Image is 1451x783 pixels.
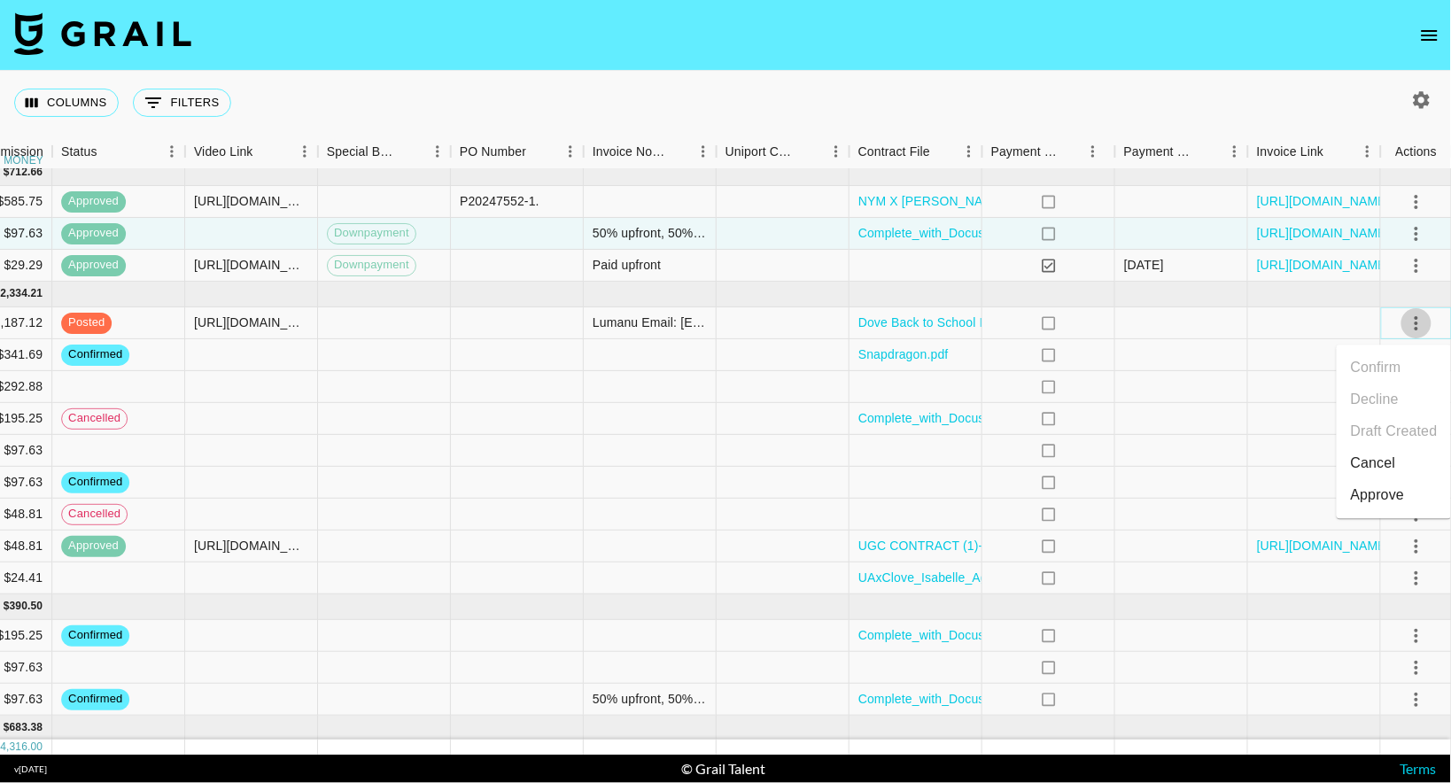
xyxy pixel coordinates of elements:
button: select merge strategy [1401,653,1432,683]
span: confirmed [61,474,129,491]
div: Contract File [858,135,930,169]
span: posted [61,314,112,331]
div: Invoice Link [1257,135,1324,169]
button: select merge strategy [1401,563,1432,593]
span: approved [61,193,126,210]
button: Menu [690,138,717,165]
div: PO Number [451,135,584,169]
a: Snapdragon.pdf [858,345,949,363]
a: [URL][DOMAIN_NAME] [1257,192,1391,210]
button: select merge strategy [1401,187,1432,217]
button: Sort [798,139,823,164]
button: open drawer [1412,18,1447,53]
div: 50% upfront, 50% after completion [593,224,707,242]
span: Downpayment [328,257,415,274]
a: Terms [1401,760,1437,777]
span: cancelled [62,410,127,427]
button: select merge strategy [1401,340,1432,370]
button: select merge strategy [1401,308,1432,338]
div: Payment Sent Date [1124,135,1197,169]
button: Menu [823,138,850,165]
div: https://www.tiktok.com/@isabel_sepanic/video/7531081750441659678?is_from_webapp=1&sender_device=p... [194,192,308,210]
button: Menu [159,138,185,165]
a: Complete_with_Docusign_UAxIsabelSepanic_Agre.pdf [858,626,1168,644]
a: NYM X [PERSON_NAME].pdf [858,192,1027,210]
span: confirmed [61,346,129,363]
div: https://www.instagram.com/stories/isabel.sepanic/3691153901793414849?utm_source=ig_story_item_sha... [194,256,308,274]
button: Sort [1060,139,1085,164]
button: Sort [1324,139,1349,164]
button: Menu [1222,138,1248,165]
a: Dove Back to School Influencer Agreement.docx - signed.pdf [858,314,1200,331]
button: Sort [97,139,122,164]
div: Payment Sent [991,135,1060,169]
div: 390.50 [9,599,43,614]
button: select merge strategy [1401,621,1432,651]
div: $ [4,720,10,735]
div: Status [61,135,97,169]
button: Menu [956,138,982,165]
div: $ [4,599,10,614]
div: 2025-08-05 [1124,256,1164,274]
a: [URL][DOMAIN_NAME] [1257,256,1391,274]
button: Sort [1197,139,1222,164]
div: 50% upfront, 50% after completion [593,690,707,708]
div: Lumanu Email: payments@grail-talent.com [593,314,707,331]
div: Invoice Notes [593,135,665,169]
button: Sort [526,139,551,164]
div: v [DATE] [14,764,47,775]
div: PO Number [460,135,526,169]
div: money [4,155,43,166]
div: Special Booking Type [327,135,400,169]
span: approved [61,538,126,554]
button: Sort [253,139,278,164]
a: Complete_with_Docusign_Influencer_Collaborat.pdf [858,224,1151,242]
div: Contract File [850,135,982,169]
button: Menu [557,138,584,165]
div: P20247552-1. [460,192,539,210]
div: Video Link [194,135,253,169]
button: Menu [1354,138,1381,165]
div: $ [4,165,10,180]
button: select merge strategy [1401,219,1432,249]
a: [URL][DOMAIN_NAME] [1257,537,1391,554]
div: Paid upfront [593,256,661,274]
button: Sort [400,139,424,164]
div: Uniport Contact Email [717,135,850,169]
div: Payment Sent Date [1115,135,1248,169]
a: UGC CONTRACT (1)-2.pdf [858,537,1012,554]
a: Complete_with_Docusign_UAxIsabelSepanic_Agre.pdf [858,409,1168,427]
a: [URL][DOMAIN_NAME] [1257,224,1391,242]
button: Menu [291,138,318,165]
div: © Grail Talent [682,760,766,778]
span: approved [61,257,126,274]
div: https://www.tiktok.com/@isabel_sepanic/video/7539999597956009247?is_from_webapp=1&sender_device=p... [194,314,308,331]
span: Downpayment [328,225,415,242]
button: Sort [930,139,955,164]
div: Special Booking Type [318,135,451,169]
button: select merge strategy [1401,251,1432,281]
div: Invoice Link [1248,135,1381,169]
span: approved [61,225,126,242]
button: Sort [665,139,690,164]
img: Grail Talent [14,12,191,55]
a: UAxClove_Isabelle_Agreement-.docx.pdf [858,569,1090,586]
button: Menu [424,138,451,165]
div: Approve [1351,485,1405,507]
span: cancelled [62,506,127,523]
div: Video Link [185,135,318,169]
div: Status [52,135,185,169]
a: Complete_with_Docusign_Influencer_Collaborat.pdf [858,690,1151,708]
div: Invoice Notes [584,135,717,169]
div: Payment Sent [982,135,1115,169]
div: 683.38 [9,720,43,735]
div: Uniport Contact Email [725,135,798,169]
button: Show filters [133,89,231,117]
button: select merge strategy [1401,685,1432,715]
div: https://www.instagram.com/p/DM8F3Zyswof/?utm_source=ig_web_copy_link&igsh=MzRlODBiNWFlZA== [194,537,308,554]
div: Actions [1396,135,1438,169]
div: 712.66 [9,165,43,180]
button: select merge strategy [1401,531,1432,562]
span: confirmed [61,627,129,644]
button: Select columns [14,89,119,117]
